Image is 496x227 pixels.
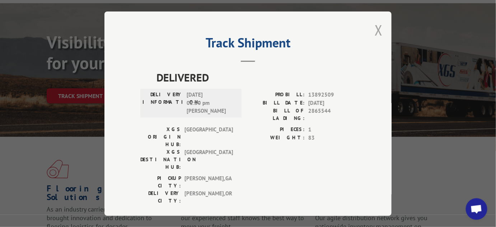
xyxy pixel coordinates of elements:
label: XGS DESTINATION HUB: [140,148,181,171]
label: PIECES: [248,126,305,134]
span: 1 [308,126,356,134]
span: DELIVERED [156,69,356,85]
span: 83 [308,134,356,142]
div: Open chat [466,198,487,220]
span: [DATE] [308,99,356,107]
label: XGS ORIGIN HUB: [140,126,181,148]
span: 13892509 [308,91,356,99]
span: [GEOGRAPHIC_DATA] [184,148,233,171]
label: DELIVERY CITY: [140,190,181,205]
span: [DATE] 02:30 pm [PERSON_NAME] [187,91,235,115]
span: [GEOGRAPHIC_DATA] [184,126,233,148]
h2: Track Shipment [140,38,356,51]
button: Close modal [375,20,383,40]
label: BILL DATE: [248,99,305,107]
span: [PERSON_NAME] , GA [184,175,233,190]
label: DELIVERY INFORMATION: [142,91,183,115]
span: [PERSON_NAME] , OR [184,190,233,205]
label: PROBILL: [248,91,305,99]
label: PICKUP CITY: [140,175,181,190]
span: 2865544 [308,107,356,122]
label: WEIGHT: [248,134,305,142]
label: BILL OF LADING: [248,107,305,122]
